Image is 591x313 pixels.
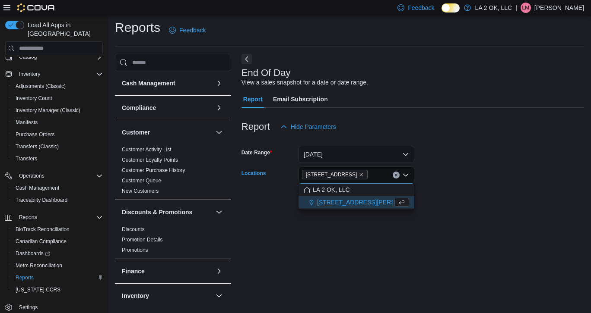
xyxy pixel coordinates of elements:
button: Catalog [2,51,106,63]
span: Inventory Manager (Classic) [16,107,80,114]
button: Transfers [9,153,106,165]
span: [STREET_ADDRESS][PERSON_NAME] [317,198,427,207]
div: View a sales snapshot for a date or date range. [241,78,368,87]
button: BioTrack Reconciliation [9,223,106,235]
button: [US_STATE] CCRS [9,284,106,296]
span: Metrc Reconciliation [12,260,103,271]
button: [DATE] [299,146,414,163]
span: Promotion Details [122,236,163,243]
a: Discounts [122,226,145,232]
a: Traceabilty Dashboard [12,195,71,205]
button: Reports [2,211,106,223]
button: Inventory [16,69,44,79]
a: [US_STATE] CCRS [12,285,64,295]
a: Feedback [165,22,209,39]
span: Reports [16,212,103,222]
span: LA 2 OK, LLC [313,185,350,194]
span: Transfers [16,155,37,162]
span: Customer Queue [122,177,161,184]
button: Inventory [122,291,212,300]
h3: Inventory [122,291,149,300]
a: Cash Management [12,183,63,193]
span: Hide Parameters [291,122,336,131]
button: Remove 1 SE 59th St from selection in this group [359,172,364,177]
a: Inventory Manager (Classic) [12,105,84,116]
button: Catalog [16,52,40,62]
span: Traceabilty Dashboard [12,195,103,205]
button: Discounts & Promotions [214,207,224,217]
button: Discounts & Promotions [122,208,212,216]
span: Customer Loyalty Points [122,156,178,163]
a: Manifests [12,117,41,128]
h3: End Of Day [241,68,291,78]
button: LA 2 OK, LLC [299,184,414,196]
a: Customer Queue [122,178,161,184]
span: 1 SE 59th St [302,170,368,179]
span: Feedback [408,3,434,12]
span: [US_STATE] CCRS [16,286,60,293]
a: Promotion Details [122,237,163,243]
span: Settings [16,302,103,313]
a: Reports [12,272,37,283]
button: Manifests [9,116,106,128]
span: Operations [16,171,103,181]
button: Metrc Reconciliation [9,260,106,272]
button: Inventory [214,291,224,301]
label: Date Range [241,149,272,156]
span: Customer Purchase History [122,167,185,174]
button: Finance [122,267,212,275]
span: Canadian Compliance [16,238,67,245]
button: Purchase Orders [9,128,106,141]
span: Customer Activity List [122,146,172,153]
h1: Reports [115,19,160,36]
a: Canadian Compliance [12,236,70,247]
a: Metrc Reconciliation [12,260,66,271]
span: Load All Apps in [GEOGRAPHIC_DATA] [24,21,103,38]
a: Transfers (Classic) [12,141,62,152]
h3: Finance [122,267,145,275]
a: Customer Loyalty Points [122,157,178,163]
h3: Report [241,122,270,132]
a: Dashboards [9,247,106,260]
a: Transfers [12,153,41,164]
a: Purchase Orders [12,129,58,140]
button: Cash Management [214,78,224,88]
img: Cova [17,3,56,12]
h3: Cash Management [122,79,175,88]
span: Purchase Orders [12,129,103,140]
button: Transfers (Classic) [9,141,106,153]
button: Next [241,54,252,64]
button: Reports [9,272,106,284]
button: Inventory Count [9,92,106,104]
a: Adjustments (Classic) [12,81,69,91]
span: BioTrack Reconciliation [16,226,70,233]
span: Inventory Manager (Classic) [12,105,103,116]
button: Customer [214,127,224,138]
span: Promotions [122,247,148,254]
span: Discounts [122,226,145,233]
span: Inventory Count [12,93,103,103]
span: Reports [12,272,103,283]
a: Customer Purchase History [122,167,185,173]
span: [STREET_ADDRESS] [306,170,357,179]
button: Clear input [393,172,400,178]
h3: Customer [122,128,150,137]
p: | [515,3,517,13]
a: Inventory Count [12,93,56,103]
span: Cash Management [16,185,59,191]
span: Inventory [19,71,40,78]
button: Inventory [2,68,106,80]
a: Dashboards [12,248,54,259]
a: New Customers [122,188,159,194]
h3: Compliance [122,103,156,112]
span: Manifests [16,119,38,126]
span: Inventory [16,69,103,79]
button: Hide Parameters [277,118,340,135]
button: Customer [122,128,212,137]
div: Choose from the following options [299,184,414,209]
span: LM [522,3,530,13]
span: New Customers [122,188,159,194]
button: [STREET_ADDRESS][PERSON_NAME] [299,196,414,209]
button: Inventory Manager (Classic) [9,104,106,116]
